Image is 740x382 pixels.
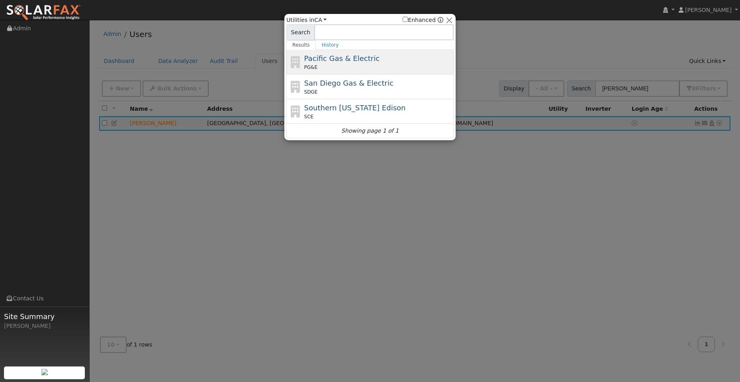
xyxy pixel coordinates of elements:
span: Show enhanced providers [403,16,443,24]
i: Showing page 1 of 1 [341,127,399,135]
a: History [316,40,345,50]
span: Utilities in [286,16,327,24]
span: PG&E [304,64,317,71]
label: Enhanced [403,16,436,24]
div: [PERSON_NAME] [4,322,85,330]
span: Site Summary [4,311,85,322]
span: [PERSON_NAME] [685,7,732,13]
img: SolarFax [6,4,81,21]
span: SDGE [304,88,318,96]
a: Results [286,40,316,50]
span: Southern [US_STATE] Edison [304,104,406,112]
span: Pacific Gas & Electric [304,54,380,63]
span: Search [286,24,315,40]
span: SCE [304,113,314,120]
a: Enhanced Providers [438,17,443,23]
a: CA [314,17,327,23]
input: Enhanced [403,17,408,22]
span: San Diego Gas & Electric [304,79,393,87]
img: retrieve [41,369,48,375]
